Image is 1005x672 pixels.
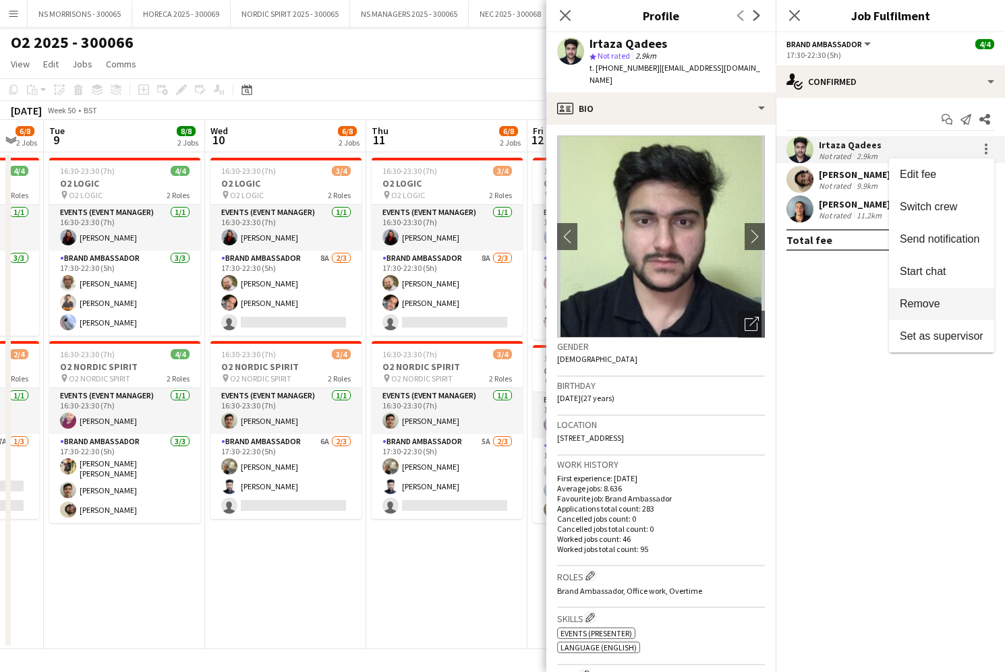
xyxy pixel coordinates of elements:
button: Remove [889,288,994,320]
button: Set as supervisor [889,320,994,353]
button: Switch crew [889,191,994,223]
button: Start chat [889,255,994,288]
button: Send notification [889,223,994,255]
span: Send notification [900,233,979,245]
span: Set as supervisor [900,330,983,342]
span: Start chat [900,266,946,277]
button: Edit fee [889,158,994,191]
span: Switch crew [900,201,957,212]
span: Remove [900,298,940,309]
span: Edit fee [900,169,936,180]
